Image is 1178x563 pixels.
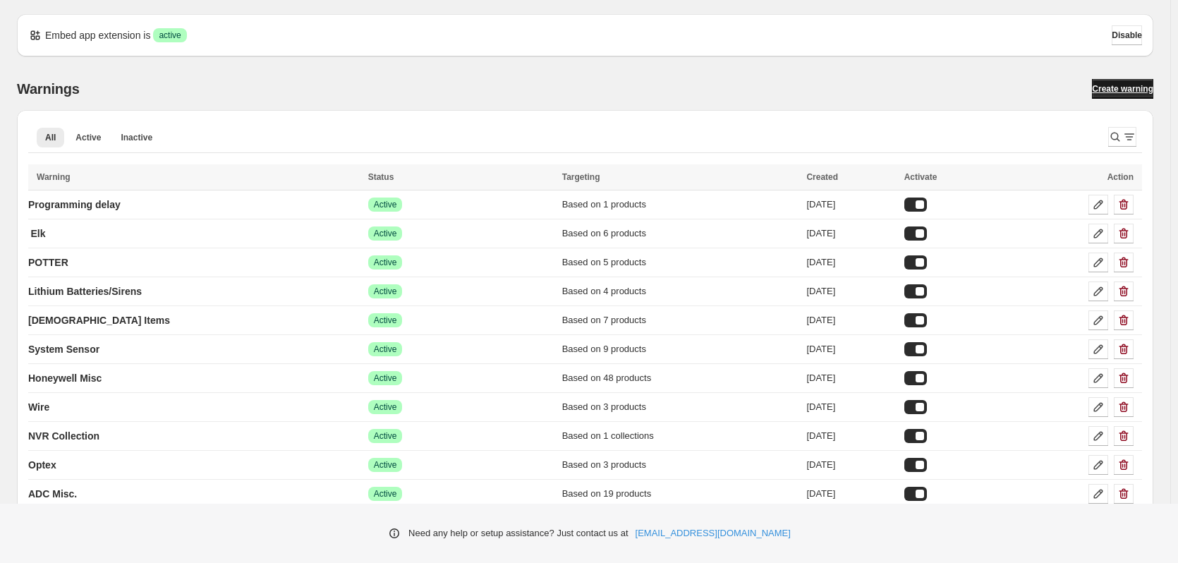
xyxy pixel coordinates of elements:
[28,222,48,245] a: Elk
[17,80,80,97] h2: Warnings
[562,172,600,182] span: Targeting
[28,371,102,385] p: Honeywell Misc
[28,313,170,327] p: [DEMOGRAPHIC_DATA] Items
[562,429,799,443] div: Based on 1 collections
[562,226,799,241] div: Based on 6 products
[121,132,152,143] span: Inactive
[28,255,68,270] p: POTTER
[28,454,56,476] a: Optex
[562,255,799,270] div: Based on 5 products
[374,257,397,268] span: Active
[28,458,56,472] p: Optex
[806,172,838,182] span: Created
[904,172,937,182] span: Activate
[806,487,895,501] div: [DATE]
[562,371,799,385] div: Based on 48 products
[28,400,49,414] p: Wire
[28,429,99,443] p: NVR Collection
[374,373,397,384] span: Active
[75,132,101,143] span: Active
[562,284,799,298] div: Based on 4 products
[28,193,121,216] a: Programming delay
[562,342,799,356] div: Based on 9 products
[45,28,150,42] p: Embed app extension is
[1108,127,1136,147] button: Search and filter results
[1112,25,1142,45] button: Disable
[28,284,142,298] p: Lithium Batteries/Sirens
[374,286,397,297] span: Active
[28,425,99,447] a: NVR Collection
[806,313,895,327] div: [DATE]
[562,313,799,327] div: Based on 7 products
[806,342,895,356] div: [DATE]
[806,458,895,472] div: [DATE]
[374,344,397,355] span: Active
[374,488,397,500] span: Active
[374,199,397,210] span: Active
[1092,83,1153,95] span: Create warning
[37,172,71,182] span: Warning
[806,226,895,241] div: [DATE]
[28,396,49,418] a: Wire
[374,228,397,239] span: Active
[28,198,121,212] p: Programming delay
[28,309,170,332] a: [DEMOGRAPHIC_DATA] Items
[806,255,895,270] div: [DATE]
[28,251,68,274] a: POTTER
[374,401,397,413] span: Active
[562,487,799,501] div: Based on 19 products
[30,226,45,241] p: Elk
[562,458,799,472] div: Based on 3 products
[28,367,102,389] a: Honeywell Misc
[806,198,895,212] div: [DATE]
[562,198,799,212] div: Based on 1 products
[806,429,895,443] div: [DATE]
[159,30,181,41] span: active
[1092,79,1153,99] a: Create warning
[1107,172,1134,182] span: Action
[806,371,895,385] div: [DATE]
[1112,30,1142,41] span: Disable
[562,400,799,414] div: Based on 3 products
[28,280,142,303] a: Lithium Batteries/Sirens
[28,483,77,505] a: ADC Misc.
[806,284,895,298] div: [DATE]
[374,459,397,471] span: Active
[374,315,397,326] span: Active
[806,400,895,414] div: [DATE]
[28,342,99,356] p: System Sensor
[45,132,56,143] span: All
[28,487,77,501] p: ADC Misc.
[28,338,99,361] a: System Sensor
[368,172,394,182] span: Status
[374,430,397,442] span: Active
[636,526,791,540] a: [EMAIL_ADDRESS][DOMAIN_NAME]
